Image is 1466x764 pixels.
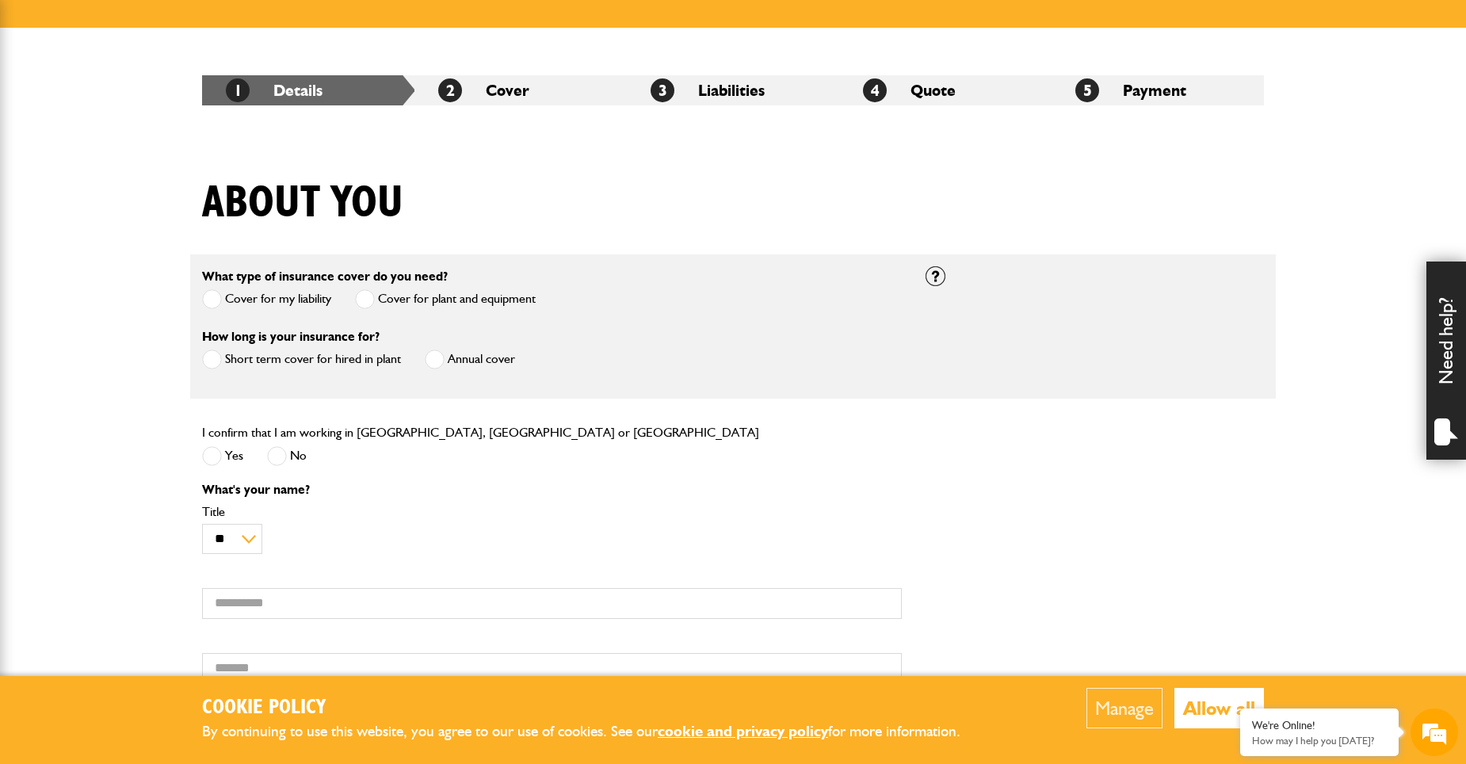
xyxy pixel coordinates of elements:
[202,720,987,744] p: By continuing to use this website, you agree to our use of cookies. See our for more information.
[267,446,307,466] label: No
[21,147,289,181] input: Enter your last name
[1052,75,1264,105] li: Payment
[202,506,902,518] label: Title
[202,426,759,439] label: I confirm that I am working in [GEOGRAPHIC_DATA], [GEOGRAPHIC_DATA] or [GEOGRAPHIC_DATA]
[202,289,331,309] label: Cover for my liability
[260,8,298,46] div: Minimize live chat window
[202,446,243,466] label: Yes
[27,88,67,110] img: d_20077148190_company_1631870298795_20077148190
[658,722,828,740] a: cookie and privacy policy
[202,483,902,496] p: What's your name?
[202,330,380,343] label: How long is your insurance for?
[82,89,266,109] div: Chat with us now
[355,289,536,309] label: Cover for plant and equipment
[438,78,462,102] span: 2
[651,78,674,102] span: 3
[202,177,403,230] h1: About you
[1174,688,1264,728] button: Allow all
[863,78,887,102] span: 4
[202,270,448,283] label: What type of insurance cover do you need?
[21,240,289,275] input: Enter your phone number
[226,78,250,102] span: 1
[202,75,414,105] li: Details
[1426,262,1466,460] div: Need help?
[1086,688,1162,728] button: Manage
[1252,735,1387,747] p: How may I help you today?
[21,287,289,475] textarea: Type your message and hit 'Enter'
[1252,719,1387,732] div: We're Online!
[425,350,515,369] label: Annual cover
[21,193,289,228] input: Enter your email address
[1075,78,1099,102] span: 5
[414,75,627,105] li: Cover
[627,75,839,105] li: Liabilities
[202,696,987,720] h2: Cookie Policy
[202,350,401,369] label: Short term cover for hired in plant
[216,488,288,510] em: Start Chat
[839,75,1052,105] li: Quote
